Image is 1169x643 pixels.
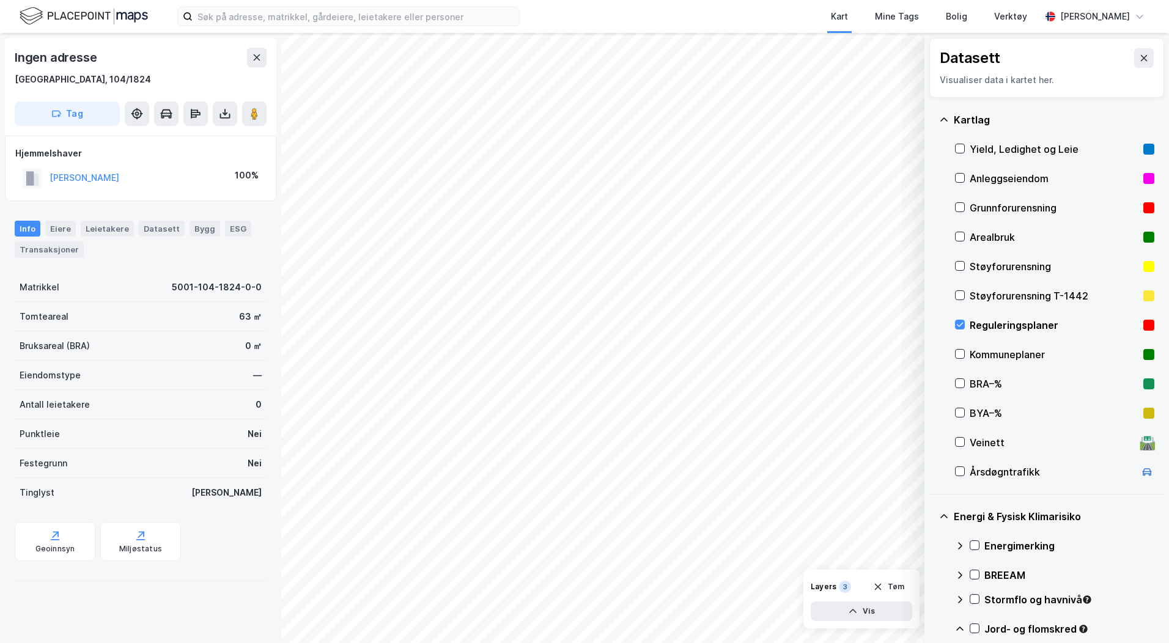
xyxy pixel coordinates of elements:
[191,485,262,500] div: [PERSON_NAME]
[984,538,1154,553] div: Energimerking
[248,456,262,471] div: Nei
[225,221,251,237] div: ESG
[15,221,40,237] div: Info
[1108,584,1169,643] div: Kontrollprogram for chat
[20,397,90,412] div: Antall leietakere
[970,230,1138,244] div: Arealbruk
[970,406,1138,421] div: BYA–%
[984,622,1154,636] div: Jord- og flomskred
[984,568,1154,582] div: BREEAM
[119,544,162,554] div: Miljøstatus
[1082,594,1093,605] div: Tooltip anchor
[970,465,1135,479] div: Årsdøgntrafikk
[139,221,185,237] div: Datasett
[256,397,262,412] div: 0
[15,48,99,67] div: Ingen adresse
[20,309,68,324] div: Tomteareal
[811,601,912,621] button: Vis
[1078,623,1089,634] div: Tooltip anchor
[20,6,148,27] img: logo.f888ab2527a4732fd821a326f86c7f29.svg
[954,112,1154,127] div: Kartlag
[940,73,1154,87] div: Visualiser data i kartet her.
[831,9,848,24] div: Kart
[253,368,262,383] div: —
[35,544,75,554] div: Geoinnsyn
[20,368,81,383] div: Eiendomstype
[875,9,919,24] div: Mine Tags
[954,509,1154,524] div: Energi & Fysisk Klimarisiko
[970,142,1138,156] div: Yield, Ledighet og Leie
[20,280,59,295] div: Matrikkel
[15,72,151,87] div: [GEOGRAPHIC_DATA], 104/1824
[190,221,220,237] div: Bygg
[1139,435,1156,450] div: 🛣️
[811,582,836,592] div: Layers
[193,7,519,26] input: Søk på adresse, matrikkel, gårdeiere, leietakere eller personer
[970,435,1135,450] div: Veinett
[248,427,262,441] div: Nei
[81,221,134,237] div: Leietakere
[970,377,1138,391] div: BRA–%
[970,171,1138,186] div: Anleggseiendom
[1060,9,1130,24] div: [PERSON_NAME]
[946,9,967,24] div: Bolig
[15,241,84,257] div: Transaksjoner
[970,318,1138,333] div: Reguleringsplaner
[235,168,259,183] div: 100%
[15,146,266,161] div: Hjemmelshaver
[970,259,1138,274] div: Støyforurensning
[20,485,54,500] div: Tinglyst
[970,288,1138,303] div: Støyforurensning T-1442
[239,309,262,324] div: 63 ㎡
[20,339,90,353] div: Bruksareal (BRA)
[20,427,60,441] div: Punktleie
[172,280,262,295] div: 5001-104-1824-0-0
[940,48,1000,68] div: Datasett
[994,9,1027,24] div: Verktøy
[20,456,67,471] div: Festegrunn
[970,347,1138,362] div: Kommuneplaner
[839,581,851,593] div: 3
[45,221,76,237] div: Eiere
[15,101,120,126] button: Tag
[245,339,262,353] div: 0 ㎡
[865,577,912,597] button: Tøm
[984,592,1154,607] div: Stormflo og havnivå
[970,200,1138,215] div: Grunnforurensning
[1108,584,1169,643] iframe: Chat Widget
